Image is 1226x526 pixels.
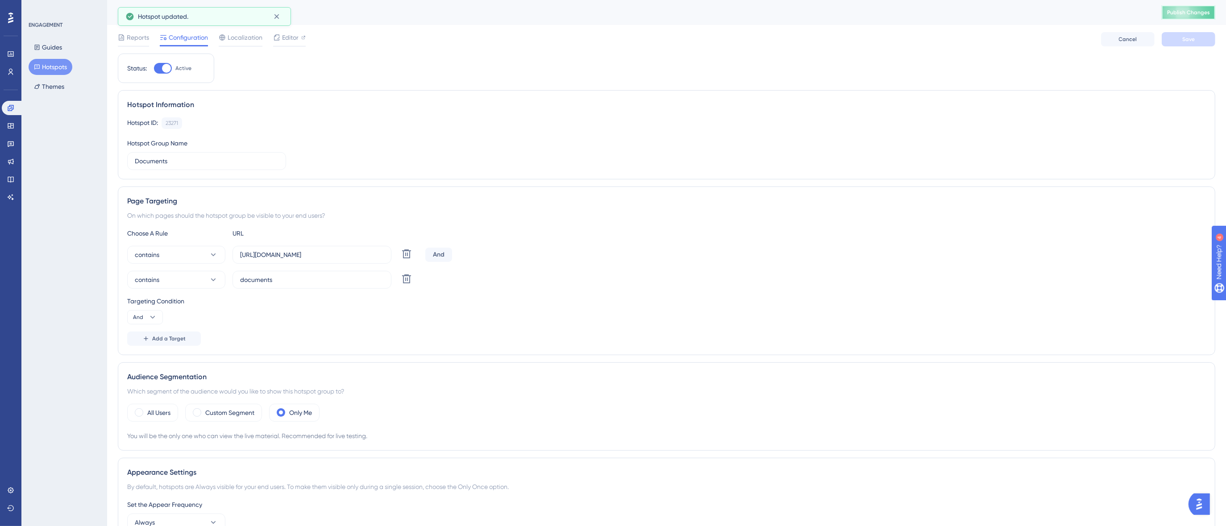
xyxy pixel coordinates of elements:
[127,310,163,324] button: And
[289,407,312,418] label: Only Me
[21,2,56,13] span: Need Help?
[127,99,1206,110] div: Hotspot Information
[205,407,254,418] label: Custom Segment
[127,246,225,264] button: contains
[29,79,70,95] button: Themes
[152,335,186,342] span: Add a Target
[133,314,143,321] span: And
[1162,5,1215,20] button: Publish Changes
[1182,36,1195,43] span: Save
[127,210,1206,221] div: On which pages should the hotspot group be visible to your end users?
[127,271,225,289] button: contains
[233,228,331,239] div: URL
[1167,9,1210,16] span: Publish Changes
[127,372,1206,382] div: Audience Segmentation
[1101,32,1155,46] button: Cancel
[29,59,72,75] button: Hotspots
[127,138,187,149] div: Hotspot Group Name
[29,39,67,55] button: Guides
[127,499,1206,510] div: Set the Appear Frequency
[169,32,208,43] span: Configuration
[147,407,170,418] label: All Users
[425,248,452,262] div: And
[127,481,1206,492] div: By default, hotspots are Always visible for your end users. To make them visible only during a si...
[240,250,384,260] input: yourwebsite.com/path
[127,296,1206,306] div: Targeting Condition
[1162,32,1215,46] button: Save
[127,32,149,43] span: Reports
[138,11,188,22] span: Hotspot updated.
[127,431,1206,441] div: You will be the only one who can view the live material. Recommended for live testing.
[127,386,1206,397] div: Which segment of the audience would you like to show this hotspot group to?
[118,6,1139,19] div: Documents
[127,63,147,74] div: Status:
[175,65,191,72] span: Active
[135,274,159,285] span: contains
[282,32,299,43] span: Editor
[127,117,158,129] div: Hotspot ID:
[127,228,225,239] div: Choose A Rule
[166,120,178,127] div: 23271
[135,156,278,166] input: Type your Hotspot Group Name here
[127,467,1206,478] div: Appearance Settings
[240,275,384,285] input: yourwebsite.com/path
[228,32,262,43] span: Localization
[127,196,1206,207] div: Page Targeting
[135,249,159,260] span: contains
[127,331,201,346] button: Add a Target
[62,4,65,12] div: 4
[29,21,62,29] div: ENGAGEMENT
[1189,491,1215,518] iframe: UserGuiding AI Assistant Launcher
[1119,36,1137,43] span: Cancel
